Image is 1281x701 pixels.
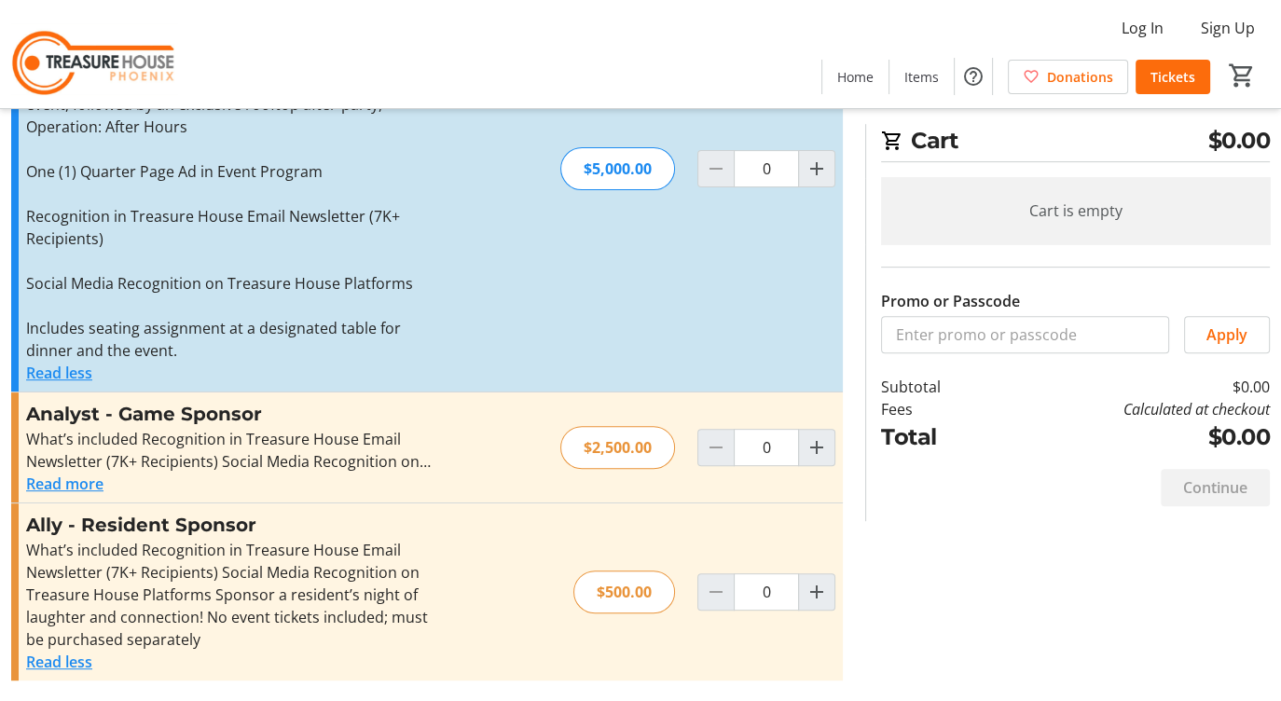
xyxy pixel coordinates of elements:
[1136,60,1210,94] a: Tickets
[1184,316,1270,353] button: Apply
[1008,60,1128,94] a: Donations
[26,400,434,428] h3: Analyst - Game Sponsor
[881,316,1169,353] input: Enter promo or passcode
[734,573,799,611] input: Ally - Resident Sponsor Quantity
[1201,17,1255,39] span: Sign Up
[881,398,994,420] td: Fees
[26,160,434,183] p: One (1) Quarter Page Ad in Event Program
[26,651,92,673] button: Read less
[1225,59,1259,92] button: Cart
[26,473,103,495] button: Read more
[837,67,874,87] span: Home
[734,429,799,466] input: Analyst - Game Sponsor Quantity
[1122,17,1164,39] span: Log In
[573,570,675,613] div: $500.00
[26,205,434,250] p: Recognition in Treasure House Email Newsletter (7K+ Recipients)
[11,7,177,101] img: Treasure House's Logo
[26,317,434,362] p: Includes seating assignment at a designated table for dinner and the event.
[881,177,1270,244] div: Cart is empty
[799,151,834,186] button: Increment by one
[881,290,1020,312] label: Promo or Passcode
[994,376,1270,398] td: $0.00
[1208,124,1271,158] span: $0.00
[822,60,888,94] a: Home
[26,539,434,651] div: What’s included Recognition in Treasure House Email Newsletter (7K+ Recipients) Social Media Reco...
[1047,67,1113,87] span: Donations
[26,511,434,539] h3: Ally - Resident Sponsor
[799,430,834,465] button: Increment by one
[1206,323,1247,346] span: Apply
[560,147,675,190] div: $5,000.00
[904,67,939,87] span: Items
[881,376,994,398] td: Subtotal
[881,420,994,454] td: Total
[799,574,834,610] button: Increment by one
[734,150,799,187] input: Operative Quantity
[26,272,434,295] p: Social Media Recognition on Treasure House Platforms
[1150,67,1195,87] span: Tickets
[889,60,954,94] a: Items
[955,58,992,95] button: Help
[994,398,1270,420] td: Calculated at checkout
[881,124,1270,162] h2: Cart
[26,362,92,384] button: Read less
[994,420,1270,454] td: $0.00
[26,428,434,473] div: What’s included Recognition in Treasure House Email Newsletter (7K+ Recipients) Social Media Reco...
[1107,13,1178,43] button: Log In
[1186,13,1270,43] button: Sign Up
[560,426,675,469] div: $2,500.00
